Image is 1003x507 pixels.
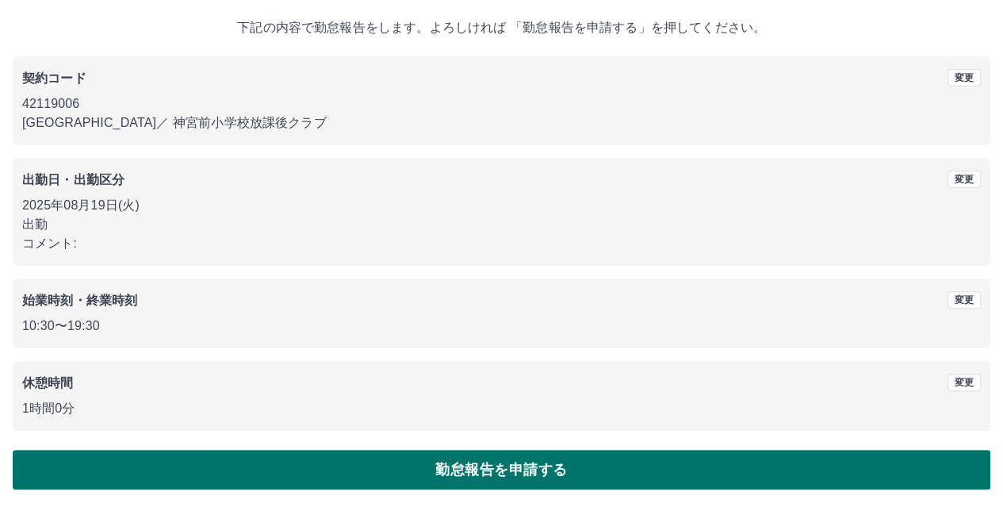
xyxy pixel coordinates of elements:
[22,173,124,186] b: 出勤日・出勤区分
[13,18,990,37] p: 下記の内容で勤怠報告をします。よろしければ 「勤怠報告を申請する」を押してください。
[22,317,981,336] p: 10:30 〜 19:30
[22,215,981,234] p: 出勤
[947,374,981,391] button: 変更
[947,69,981,86] button: 変更
[22,294,137,307] b: 始業時刻・終業時刻
[22,399,981,418] p: 1時間0分
[22,113,981,133] p: [GEOGRAPHIC_DATA] ／ 神宮前小学校放課後クラブ
[947,171,981,188] button: 変更
[13,450,990,490] button: 勤怠報告を申請する
[22,234,981,253] p: コメント:
[22,94,981,113] p: 42119006
[947,291,981,309] button: 変更
[22,196,981,215] p: 2025年08月19日(火)
[22,71,86,85] b: 契約コード
[22,376,74,390] b: 休憩時間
